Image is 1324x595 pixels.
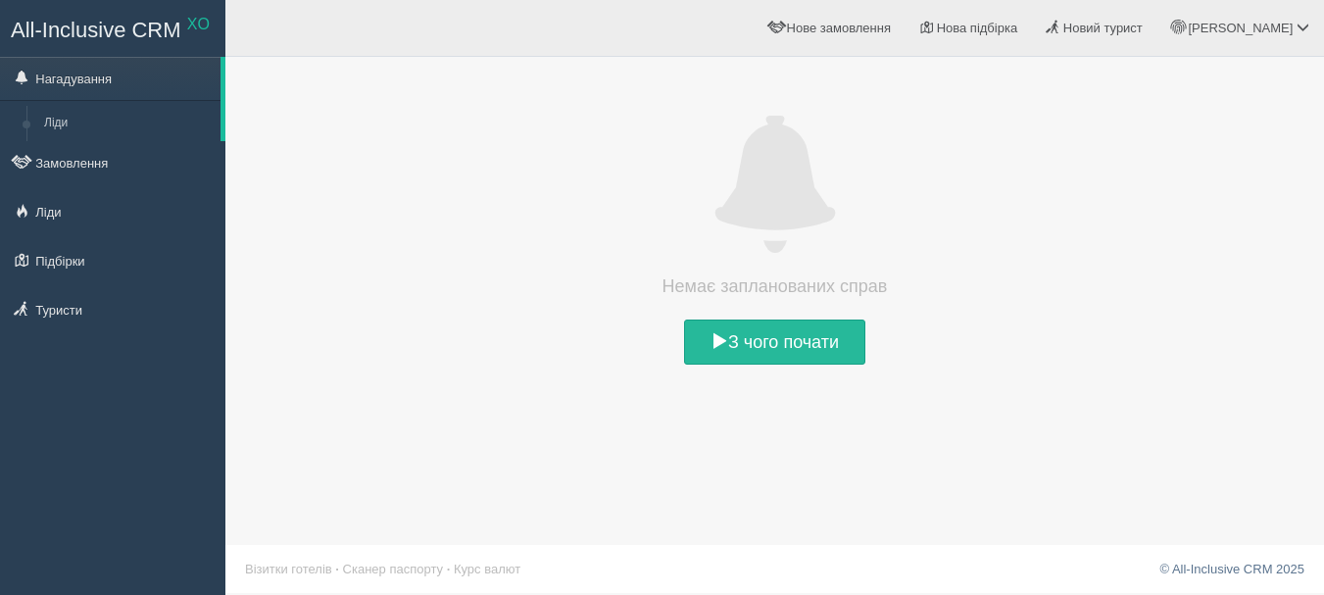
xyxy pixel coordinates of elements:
[335,562,339,576] span: ·
[628,273,922,300] h4: Немає запланованих справ
[447,562,451,576] span: ·
[684,320,865,365] a: З чого почати
[1063,21,1143,35] span: Новий турист
[937,21,1018,35] span: Нова підбірка
[245,562,332,576] a: Візитки готелів
[187,16,210,32] sup: XO
[787,21,891,35] span: Нове замовлення
[11,18,181,42] span: All-Inclusive CRM
[343,562,443,576] a: Сканер паспорту
[1,1,224,55] a: All-Inclusive CRM XO
[35,106,221,141] a: Ліди
[1188,21,1293,35] span: [PERSON_NAME]
[1159,562,1304,576] a: © All-Inclusive CRM 2025
[454,562,520,576] a: Курс валют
